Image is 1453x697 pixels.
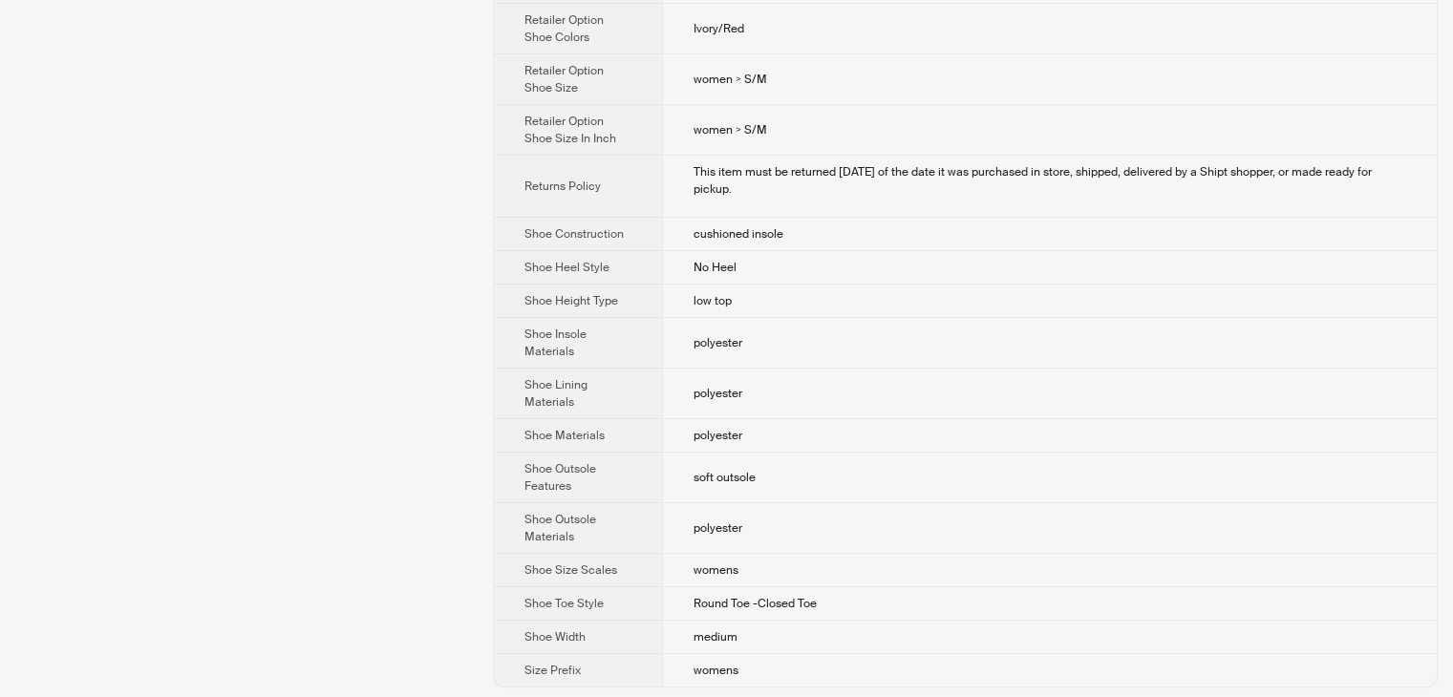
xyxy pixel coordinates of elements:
[524,179,601,194] span: Returns Policy
[694,226,783,242] span: cushioned insole
[524,260,609,275] span: Shoe Heel Style
[694,596,817,611] span: Round Toe -Closed Toe
[694,663,738,678] span: womens
[524,461,596,494] span: Shoe Outsole Features
[694,163,1407,198] div: This item must be returned within 365 days of the date it was purchased in store, shipped, delive...
[524,663,581,678] span: Size Prefix
[694,386,742,401] span: polyester
[694,72,767,87] span: women > S/M
[524,327,587,359] span: Shoe Insole Materials
[694,122,767,137] span: women > S/M
[524,377,588,410] span: Shoe Lining Materials
[524,12,604,45] span: Retailer Option Shoe Colors
[524,562,617,578] span: Shoe Size Scales
[694,21,744,36] span: Ivory/Red
[524,512,596,544] span: Shoe Outsole Materials
[524,428,605,443] span: Shoe Materials
[694,470,756,485] span: soft outsole
[694,520,742,536] span: polyester
[524,114,616,146] span: Retailer Option Shoe Size In Inch
[524,63,604,95] span: Retailer Option Shoe Size
[524,629,586,644] span: Shoe Width
[694,629,737,644] span: medium
[524,293,618,308] span: Shoe Height Type
[694,260,737,275] span: No Heel
[694,428,742,443] span: polyester
[524,596,604,611] span: Shoe Toe Style
[524,226,624,242] span: Shoe Construction
[694,335,742,350] span: polyester
[694,293,732,308] span: low top
[694,562,738,578] span: womens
